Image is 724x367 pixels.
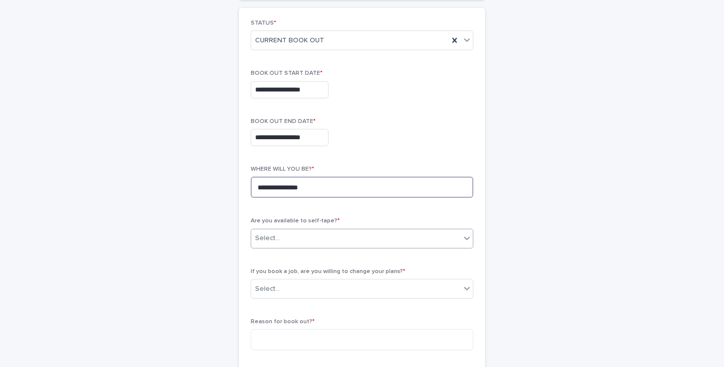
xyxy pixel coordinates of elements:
span: Are you available to self-tape? [251,218,340,224]
span: CURRENT BOOK OUT [255,35,324,46]
span: WHERE WILL YOU BE? [251,166,314,172]
span: If you book a job, are you willing to change your plans? [251,269,405,275]
span: Reason for book out? [251,319,315,325]
span: STATUS [251,20,276,26]
span: BOOK OUT START DATE [251,70,323,76]
div: Select... [255,284,280,294]
span: BOOK OUT END DATE [251,119,316,124]
div: Select... [255,233,280,244]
